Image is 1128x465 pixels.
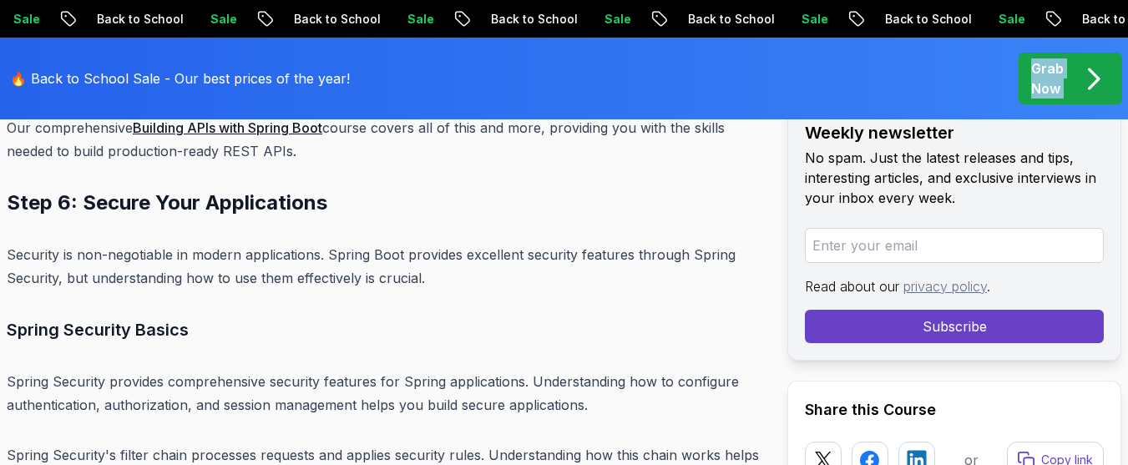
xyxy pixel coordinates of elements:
[266,11,380,28] p: Back to School
[903,278,987,295] a: privacy policy
[805,121,1104,144] h2: Weekly newsletter
[10,68,350,88] p: 🔥 Back to School Sale - Our best prices of the year!
[1031,58,1064,99] p: Grab Now
[7,243,761,290] p: Security is non-negotiable in modern applications. Spring Boot provides excellent security featur...
[380,11,433,28] p: Sale
[805,398,1104,422] h2: Share this Course
[69,11,183,28] p: Back to School
[7,370,761,417] p: Spring Security provides comprehensive security features for Spring applications. Understanding h...
[774,11,827,28] p: Sale
[7,116,761,163] p: Our comprehensive course covers all of this and more, providing you with the skills needed to bui...
[805,310,1104,343] button: Subscribe
[971,11,1024,28] p: Sale
[183,11,236,28] p: Sale
[805,276,1104,296] p: Read about our .
[7,190,761,216] h2: Step 6: Secure Your Applications
[660,11,774,28] p: Back to School
[857,11,971,28] p: Back to School
[577,11,630,28] p: Sale
[463,11,577,28] p: Back to School
[805,228,1104,263] input: Enter your email
[7,316,761,343] h3: Spring Security Basics
[133,119,322,136] a: Building APIs with Spring Boot
[805,148,1104,208] p: No spam. Just the latest releases and tips, interesting articles, and exclusive interviews in you...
